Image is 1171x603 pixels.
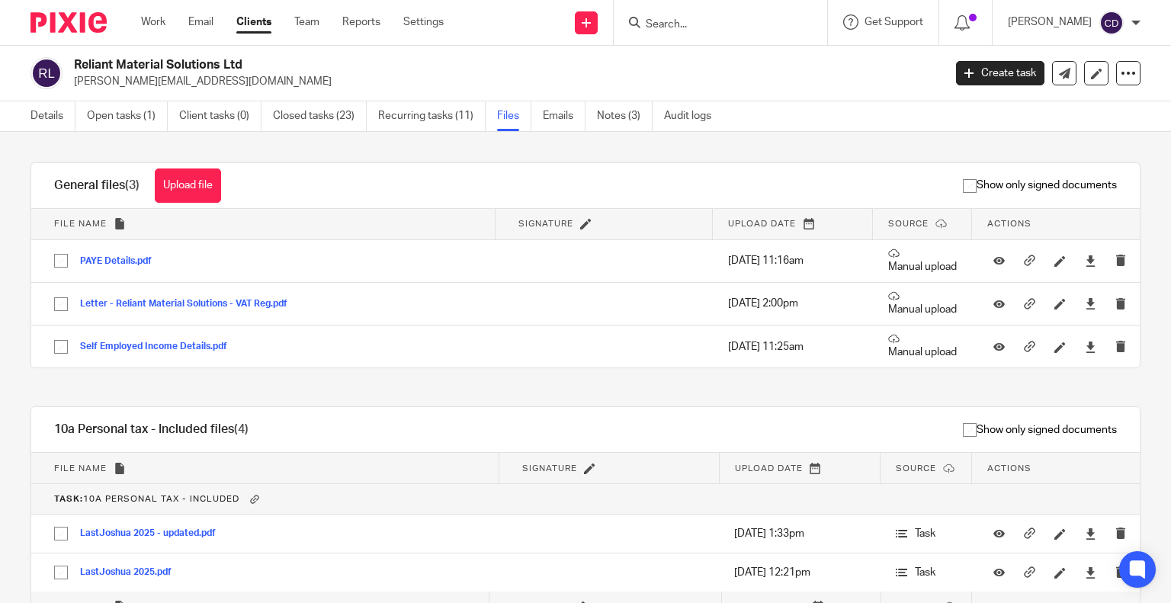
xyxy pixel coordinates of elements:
a: Team [294,14,319,30]
p: [DATE] 12:21pm [734,565,865,580]
span: File name [54,220,107,228]
span: Upload date [735,464,803,473]
a: Details [30,101,75,131]
a: Work [141,14,165,30]
a: Emails [543,101,585,131]
b: Task: [54,495,83,503]
input: Search [644,18,781,32]
input: Select [47,290,75,319]
a: Audit logs [664,101,723,131]
h1: 10a Personal tax - Included files [54,422,249,438]
input: Select [47,246,75,275]
span: (3) [125,179,140,191]
span: Signature [522,464,577,473]
span: Show only signed documents [963,178,1117,193]
span: Get Support [865,17,923,27]
input: Select [47,558,75,587]
button: Upload file [155,168,221,203]
img: svg%3E [30,57,63,89]
input: Select [47,332,75,361]
img: svg%3E [1099,11,1124,35]
a: Download [1085,565,1096,580]
p: Manual upload [888,248,957,274]
span: Source [896,464,936,473]
a: Email [188,14,213,30]
a: Create task [956,61,1044,85]
img: Pixie [30,12,107,33]
p: Task [896,565,957,580]
button: LastJoshua 2025.pdf [80,567,183,578]
span: Show only signed documents [963,422,1117,438]
a: Notes (3) [597,101,653,131]
p: [PERSON_NAME] [1008,14,1092,30]
span: Actions [987,220,1031,228]
span: 10a Personal tax - Included [54,495,239,503]
a: Files [497,101,531,131]
span: Upload date [728,220,796,228]
a: Reports [342,14,380,30]
a: Open tasks (1) [87,101,168,131]
h2: Reliant Material Solutions Ltd [74,57,762,73]
span: Source [888,220,929,228]
button: PAYE Details.pdf [80,256,163,267]
a: Recurring tasks (11) [378,101,486,131]
p: Task [896,526,957,541]
button: LastJoshua 2025 - updated.pdf [80,528,227,539]
a: Download [1085,526,1096,541]
span: Actions [987,464,1031,473]
p: [DATE] 2:00pm [728,296,858,311]
a: Clients [236,14,271,30]
a: Closed tasks (23) [273,101,367,131]
a: Client tasks (0) [179,101,261,131]
span: Signature [518,220,573,228]
span: (4) [234,423,249,435]
a: Settings [403,14,444,30]
p: [PERSON_NAME][EMAIL_ADDRESS][DOMAIN_NAME] [74,74,933,89]
p: Manual upload [888,290,957,317]
p: [DATE] 11:16am [728,253,858,268]
input: Select [47,519,75,548]
a: Download [1085,253,1096,268]
button: Letter - Reliant Material Solutions - VAT Reg.pdf [80,299,299,310]
p: [DATE] 11:25am [728,339,858,354]
span: File name [54,464,107,473]
a: Download [1085,296,1096,311]
a: Download [1085,339,1096,354]
p: Manual upload [888,333,957,360]
button: Self Employed Income Details.pdf [80,342,239,352]
p: [DATE] 1:33pm [734,526,865,541]
h1: General files [54,178,140,194]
